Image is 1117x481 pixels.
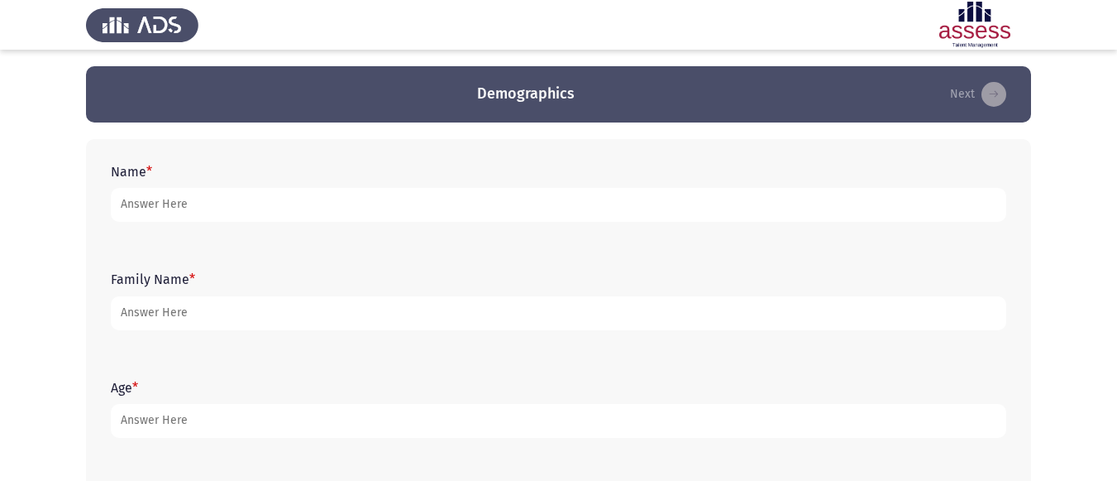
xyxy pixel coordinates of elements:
input: add answer text [111,296,1006,330]
h3: Demographics [477,84,575,104]
label: Family Name [111,272,195,287]
img: Assessment logo of Assessment En (Focus & 16PD) [919,2,1031,48]
label: Age [111,380,138,396]
input: add answer text [111,188,1006,222]
img: Assess Talent Management logo [86,2,198,48]
button: load next page [945,81,1011,108]
input: add answer text [111,404,1006,438]
label: Name [111,164,152,180]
